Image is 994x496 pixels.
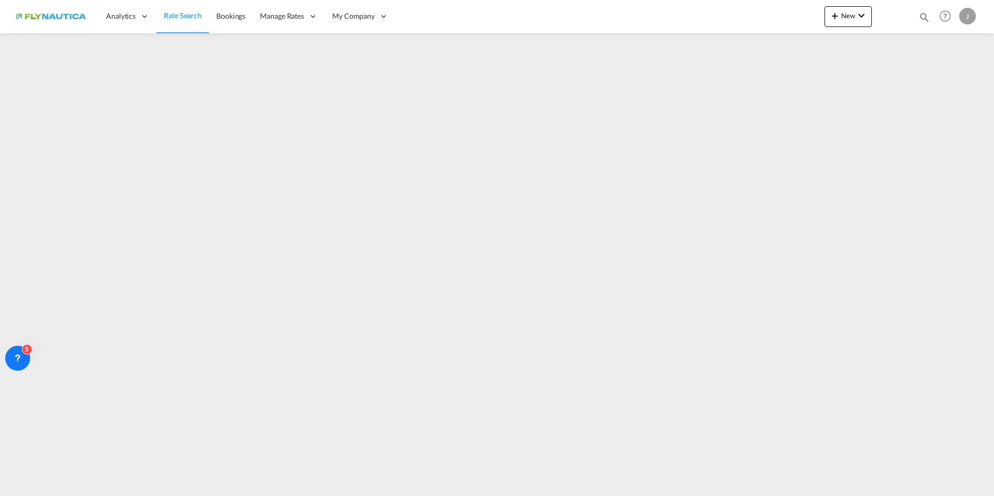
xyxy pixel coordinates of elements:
img: dbeec6a0202a11f0ab01a7e422f9ff92.png [16,5,86,28]
span: My Company [332,11,375,21]
div: J [959,8,976,24]
span: Manage Rates [260,11,304,21]
span: Bookings [216,11,245,20]
md-icon: icon-magnify [919,11,930,23]
span: Rate Search [164,11,202,20]
button: icon-plus 400-fgNewicon-chevron-down [825,6,872,27]
div: icon-magnify [919,11,930,27]
md-icon: icon-plus 400-fg [829,9,841,22]
md-icon: icon-chevron-down [855,9,868,22]
span: Analytics [106,11,136,21]
div: Help [936,7,959,26]
span: Help [936,7,954,25]
span: New [829,11,868,20]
